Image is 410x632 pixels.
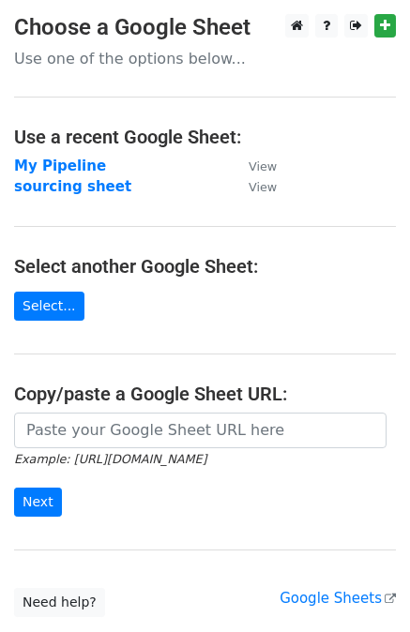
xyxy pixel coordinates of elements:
[280,590,396,607] a: Google Sheets
[14,49,396,68] p: Use one of the options below...
[14,14,396,41] h3: Choose a Google Sheet
[230,158,277,174] a: View
[14,413,387,448] input: Paste your Google Sheet URL here
[14,158,106,174] a: My Pipeline
[230,178,277,195] a: View
[14,292,84,321] a: Select...
[14,488,62,517] input: Next
[14,383,396,405] h4: Copy/paste a Google Sheet URL:
[14,178,131,195] a: sourcing sheet
[14,452,206,466] small: Example: [URL][DOMAIN_NAME]
[249,180,277,194] small: View
[249,159,277,173] small: View
[14,588,105,617] a: Need help?
[14,126,396,148] h4: Use a recent Google Sheet:
[14,255,396,278] h4: Select another Google Sheet:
